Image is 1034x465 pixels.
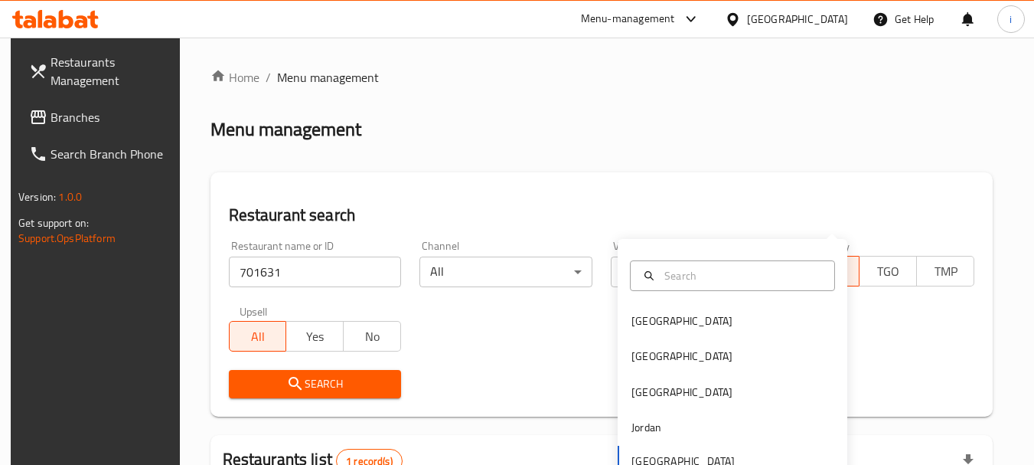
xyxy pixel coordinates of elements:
[277,68,379,87] span: Menu management
[18,187,56,207] span: Version:
[292,326,338,348] span: Yes
[17,44,184,99] a: Restaurants Management
[18,213,89,233] span: Get support on:
[581,10,675,28] div: Menu-management
[343,321,401,352] button: No
[916,256,974,287] button: TMP
[350,326,395,348] span: No
[240,306,268,316] label: Upsell
[658,267,825,284] input: Search
[229,370,402,398] button: Search
[859,256,917,287] button: TGO
[285,321,344,352] button: Yes
[18,228,116,248] a: Support.OpsPlatform
[419,257,592,287] div: All
[210,117,361,142] h2: Menu management
[747,11,848,28] div: [GEOGRAPHIC_DATA]
[631,348,732,365] div: [GEOGRAPHIC_DATA]
[51,108,171,126] span: Branches
[229,257,402,287] input: Search for restaurant name or ID..
[1010,11,1012,28] span: i
[266,68,271,87] li: /
[631,419,661,436] div: Jordan
[923,260,968,283] span: TMP
[229,204,974,227] h2: Restaurant search
[236,326,281,348] span: All
[17,99,184,136] a: Branches
[17,136,184,172] a: Search Branch Phone
[58,187,82,207] span: 1.0.0
[51,145,171,163] span: Search Branch Phone
[241,375,390,394] span: Search
[51,53,171,90] span: Restaurants Management
[631,313,732,329] div: [GEOGRAPHIC_DATA]
[611,257,784,287] div: All
[631,384,732,401] div: [GEOGRAPHIC_DATA]
[229,321,287,352] button: All
[210,68,259,87] a: Home
[866,260,911,283] span: TGO
[210,68,993,87] nav: breadcrumb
